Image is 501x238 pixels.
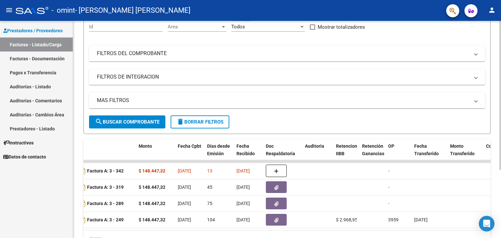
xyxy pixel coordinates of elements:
[75,3,190,18] span: - [PERSON_NAME] [PERSON_NAME]
[87,201,124,206] strong: Factura A: 3 - 289
[5,6,13,14] mat-icon: menu
[3,153,46,160] span: Datos de contacto
[139,143,152,149] span: Monto
[388,201,389,206] span: -
[450,143,475,156] span: Monto Transferido
[87,169,124,174] strong: Factura A: 3 - 342
[359,139,386,168] datatable-header-cell: Retención Ganancias
[236,168,250,173] span: [DATE]
[266,143,295,156] span: Doc Respaldatoria
[176,119,223,125] span: Borrar Filtros
[388,185,389,190] span: -
[139,201,165,206] strong: $ 148.447,32
[336,217,357,222] span: $ 2.968,95
[414,143,439,156] span: Fecha Transferido
[386,139,412,168] datatable-header-cell: OP
[89,69,485,85] mat-expansion-panel-header: FILTROS DE INTEGRACION
[97,97,469,104] mat-panel-title: MAS FILTROS
[89,115,165,128] button: Buscar Comprobante
[302,139,333,168] datatable-header-cell: Auditoria
[207,185,212,190] span: 45
[207,201,212,206] span: 75
[236,201,250,206] span: [DATE]
[388,168,389,173] span: -
[207,168,212,173] span: 13
[136,139,175,168] datatable-header-cell: Monto
[263,139,302,168] datatable-header-cell: Doc Respaldatoria
[236,217,250,222] span: [DATE]
[68,139,136,168] datatable-header-cell: CPBT
[414,217,428,222] span: [DATE]
[448,139,483,168] datatable-header-cell: Monto Transferido
[488,6,496,14] mat-icon: person
[205,139,234,168] datatable-header-cell: Días desde Emisión
[305,143,324,149] span: Auditoria
[479,216,494,231] div: Open Intercom Messenger
[178,217,191,222] span: [DATE]
[236,143,255,156] span: Fecha Recibido
[171,115,229,128] button: Borrar Filtros
[207,217,215,222] span: 104
[3,27,63,34] span: Prestadores / Proveedores
[178,168,191,173] span: [DATE]
[97,73,469,81] mat-panel-title: FILTROS DE INTEGRACION
[176,118,184,126] mat-icon: delete
[52,3,75,18] span: - omint
[95,118,103,126] mat-icon: search
[139,168,165,173] strong: $ 148.447,32
[3,139,34,146] span: Instructivos
[89,46,485,61] mat-expansion-panel-header: FILTROS DEL COMPROBANTE
[168,24,220,30] span: Area
[388,217,399,222] span: 3959
[178,185,191,190] span: [DATE]
[139,185,165,190] strong: $ 148.447,32
[178,143,201,149] span: Fecha Cpbt
[336,143,357,156] span: Retencion IIBB
[87,217,124,223] strong: Factura A: 3 - 249
[231,24,245,30] span: Todos
[97,50,469,57] mat-panel-title: FILTROS DEL COMPROBANTE
[412,139,448,168] datatable-header-cell: Fecha Transferido
[207,143,230,156] span: Días desde Emisión
[236,185,250,190] span: [DATE]
[388,143,394,149] span: OP
[139,217,165,222] strong: $ 148.447,32
[318,23,365,31] span: Mostrar totalizadores
[89,93,485,108] mat-expansion-panel-header: MAS FILTROS
[234,139,263,168] datatable-header-cell: Fecha Recibido
[362,143,384,156] span: Retención Ganancias
[87,185,124,190] strong: Factura A: 3 - 319
[95,119,159,125] span: Buscar Comprobante
[178,201,191,206] span: [DATE]
[333,139,359,168] datatable-header-cell: Retencion IIBB
[175,139,205,168] datatable-header-cell: Fecha Cpbt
